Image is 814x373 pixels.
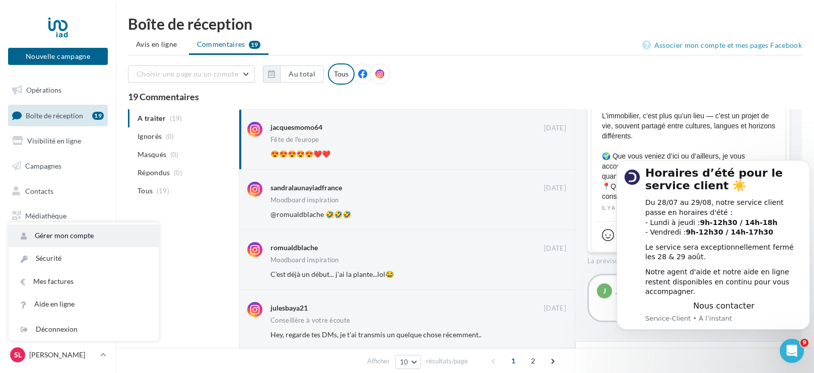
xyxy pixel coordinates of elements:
[587,253,790,266] div: La prévisualisation est non-contractuelle
[174,306,189,313] span: Aide
[26,86,61,94] span: Opérations
[174,169,182,177] span: (0)
[166,132,174,140] span: (0)
[92,112,104,120] div: 19
[128,92,802,101] div: 19 Commentaires
[400,358,409,366] span: 10
[544,304,566,313] span: [DATE]
[29,350,96,360] p: [PERSON_NAME]
[6,156,110,177] a: Campagnes
[9,225,159,247] a: Gérer mon compte
[270,197,339,203] div: Moodboard inspiration
[25,186,53,195] span: Contacts
[395,355,421,369] button: 10
[800,339,808,347] span: 9
[40,280,81,321] button: Actualités
[270,243,318,253] div: romualdblache
[270,210,351,218] span: @romualdblache 🤣🤣🤣
[138,131,162,141] span: Ignorés
[26,111,83,119] span: Boîte de réception
[270,330,482,339] span: Hey, regarde tes DMs, je t'ai transmis un quelque chose récemment..
[642,39,802,51] a: Associer mon compte et mes pages Facebook
[270,317,350,324] div: Conseillère à votre écoute
[270,257,339,263] div: Moodboard inspiration
[328,63,355,85] div: Tous
[9,293,159,316] a: Aide en ligne
[25,211,66,220] span: Médiathèque
[263,65,324,83] button: Au total
[602,229,614,241] svg: Emoji
[8,48,108,65] button: Nouvelle campagne
[121,280,161,321] button: Tâches
[157,187,169,195] span: (19)
[602,81,775,201] span: 🇪🇺 Le [DATE], on célèbre la Fête de l’Europe… et si on parlait de projets sans frontières ? L’imm...
[8,345,108,364] a: SL [PERSON_NAME]
[20,19,90,35] img: logo
[270,183,342,193] div: sandralaunayiadfrance
[270,122,322,132] div: jacquesmomo64
[21,172,169,193] div: Notre bot et notre équipe peuvent vous aider
[9,270,159,293] a: Mes factures
[27,136,81,145] span: Visibilité en ligne
[6,181,110,202] a: Contacts
[613,155,814,346] iframe: Intercom notifications message
[170,151,179,159] span: (0)
[14,350,22,360] span: SL
[602,204,775,213] div: il y a 1 heure
[270,150,330,158] span: 😍😍😍😍😍❤️❤️
[426,356,468,366] span: résultats/page
[6,105,110,126] a: Boîte de réception19
[544,184,566,193] span: [DATE]
[161,280,201,321] button: Aide
[82,306,132,313] span: Conversations
[544,244,566,253] span: [DATE]
[138,186,153,196] span: Tous
[173,16,191,34] div: Fermer
[21,161,169,172] div: Poser une question
[367,356,390,366] span: Afficher
[128,16,802,31] div: Boîte de réception
[270,303,308,313] div: julesbaya21
[10,206,191,345] div: 🔎 Filtrez plus efficacement vos avis
[280,65,324,83] button: Au total
[128,65,255,83] button: Choisir une page ou un compte
[11,207,191,277] img: 🔎 Filtrez plus efficacement vos avis
[6,231,110,252] a: Calendrier
[9,247,159,270] a: Sécurité
[137,69,238,78] span: Choisir une page ou un compte
[6,130,110,152] a: Visibilité en ligne
[270,136,319,143] div: Fête de l'europe
[10,153,191,201] div: Poser une questionNotre bot et notre équipe peuvent vous aider
[270,270,394,278] span: C'est déjà un début... j'ai la plante...lol😂
[136,39,177,49] span: Avis en ligne
[544,124,566,133] span: [DATE]
[20,106,181,140] p: Comment pouvons-nous vous aider ?
[81,280,121,321] button: Conversations
[43,306,78,313] span: Actualités
[129,306,153,313] span: Tâches
[20,71,181,106] p: Bonjour [PERSON_NAME]👋
[138,168,170,178] span: Répondus
[9,318,159,341] div: Déconnexion
[6,306,35,313] span: Accueil
[6,80,110,101] a: Opérations
[780,339,804,363] iframe: Intercom live chat
[6,205,110,227] a: Médiathèque
[603,286,606,296] span: j
[505,353,521,369] span: 1
[25,162,61,170] span: Campagnes
[138,150,166,160] span: Masqués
